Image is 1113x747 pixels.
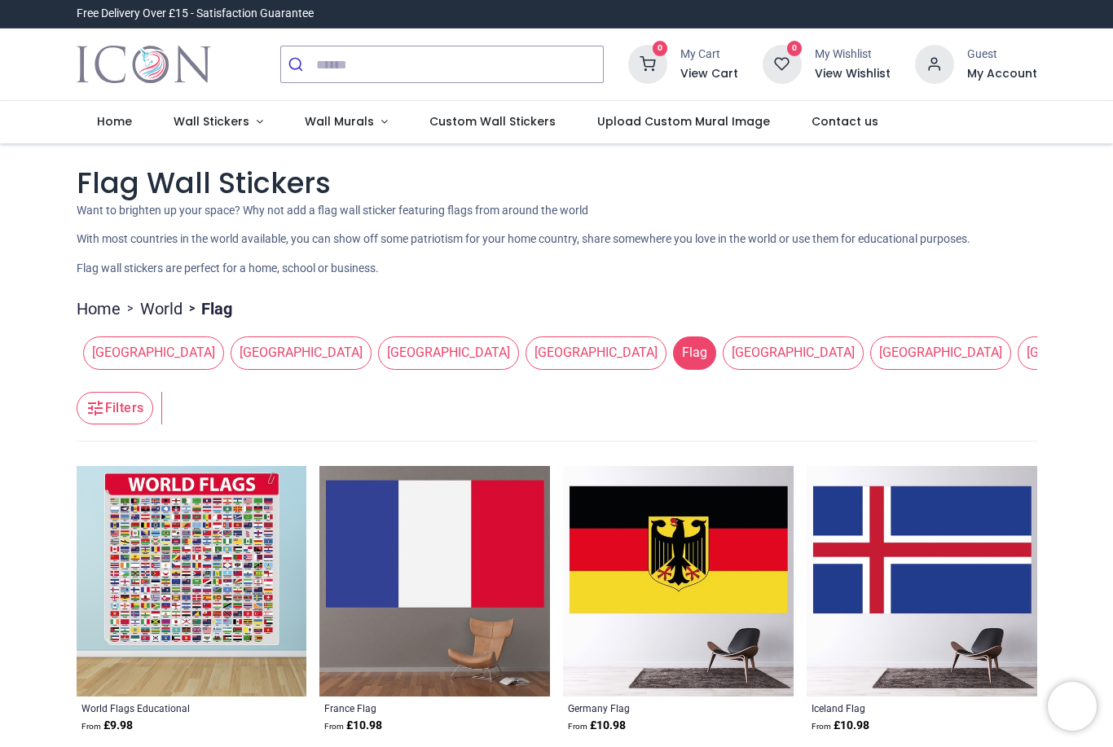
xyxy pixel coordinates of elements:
[680,66,738,82] a: View Cart
[324,722,344,731] span: From
[807,466,1037,696] img: Iceland Flag Wall Sticker
[153,101,284,143] a: Wall Stickers
[763,57,802,70] a: 0
[967,46,1037,63] div: Guest
[723,336,864,369] span: [GEOGRAPHIC_DATA]
[563,466,794,696] img: Germany Flag Wall Sticker
[81,718,133,734] strong: £ 9.98
[870,336,1011,369] span: [GEOGRAPHIC_DATA]
[77,163,1037,203] h1: Flag Wall Stickers
[121,301,140,317] span: >
[324,718,382,734] strong: £ 10.98
[372,336,519,369] button: [GEOGRAPHIC_DATA]
[77,231,1037,248] p: With most countries in the world available, you can show off some patriotism for your home countr...
[812,722,831,731] span: From
[673,336,716,369] span: Flag
[812,718,869,734] strong: £ 10.98
[568,718,626,734] strong: £ 10.98
[628,57,667,70] a: 0
[77,392,153,424] button: Filters
[305,113,374,130] span: Wall Murals
[378,336,519,369] span: [GEOGRAPHIC_DATA]
[666,336,716,369] button: Flag
[787,41,803,56] sup: 0
[653,41,668,56] sup: 0
[281,46,316,82] button: Submit
[174,113,249,130] span: Wall Stickers
[284,101,408,143] a: Wall Murals
[97,113,132,130] span: Home
[77,203,1037,219] p: Want to brighten up your space? Why not add a flag wall sticker featuring flags from around the w...
[716,336,864,369] button: [GEOGRAPHIC_DATA]
[519,336,666,369] button: [GEOGRAPHIC_DATA]
[967,66,1037,82] a: My Account
[812,701,988,714] a: Iceland Flag
[77,297,121,320] a: Home
[812,113,878,130] span: Contact us
[319,466,550,696] img: France Flag Wall Sticker
[77,466,307,696] img: World Flags Educational Wall Sticker
[140,297,183,320] a: World
[231,336,372,369] span: [GEOGRAPHIC_DATA]
[815,46,891,63] div: My Wishlist
[77,261,1037,277] p: Flag wall stickers are perfect for a home, school or business.
[77,42,211,87] a: Logo of Icon Wall Stickers
[81,701,258,714] a: World Flags Educational
[568,722,587,731] span: From
[815,66,891,82] a: View Wishlist
[680,46,738,63] div: My Cart
[81,722,101,731] span: From
[77,42,211,87] img: Icon Wall Stickers
[597,113,770,130] span: Upload Custom Mural Image
[695,6,1037,22] iframe: Customer reviews powered by Trustpilot
[568,701,745,714] a: Germany Flag
[77,6,314,22] div: Free Delivery Over £15 - Satisfaction Guarantee
[526,336,666,369] span: [GEOGRAPHIC_DATA]
[77,336,224,369] button: [GEOGRAPHIC_DATA]
[864,336,1011,369] button: [GEOGRAPHIC_DATA]
[1048,682,1097,731] iframe: Brevo live chat
[183,301,201,317] span: >
[324,701,501,714] a: France Flag
[83,336,224,369] span: [GEOGRAPHIC_DATA]
[224,336,372,369] button: [GEOGRAPHIC_DATA]
[429,113,556,130] span: Custom Wall Stickers
[183,297,232,320] li: Flag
